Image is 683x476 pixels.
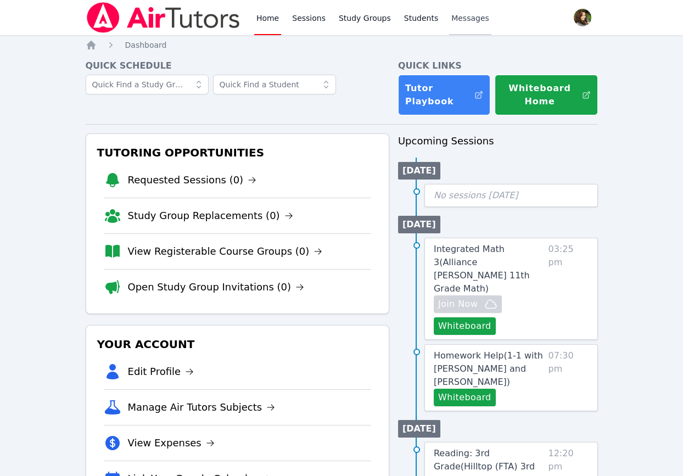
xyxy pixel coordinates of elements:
span: Integrated Math 3 ( Alliance [PERSON_NAME] 11th Grade Math ) [434,244,530,294]
span: 03:25 pm [548,243,588,335]
h3: Tutoring Opportunities [95,143,380,163]
h4: Quick Schedule [86,59,389,72]
a: View Registerable Course Groups (0) [128,244,323,259]
button: Whiteboard [434,317,496,335]
input: Quick Find a Student [213,75,336,94]
a: Study Group Replacements (0) [128,208,293,223]
button: Join Now [434,295,502,313]
button: Whiteboard Home [495,75,597,115]
h4: Quick Links [398,59,598,72]
a: Tutor Playbook [398,75,490,115]
span: Join Now [438,298,478,311]
a: Requested Sessions (0) [128,172,257,188]
span: Messages [451,13,489,24]
h3: Upcoming Sessions [398,133,598,149]
a: Open Study Group Invitations (0) [128,279,305,295]
a: Edit Profile [128,364,194,379]
span: Dashboard [125,41,167,49]
a: Dashboard [125,40,167,51]
a: Integrated Math 3(Alliance [PERSON_NAME] 11th Grade Math) [434,243,544,295]
nav: Breadcrumb [86,40,598,51]
a: Manage Air Tutors Subjects [128,400,276,415]
span: No sessions [DATE] [434,190,518,200]
h3: Your Account [95,334,380,354]
li: [DATE] [398,162,440,180]
button: Whiteboard [434,389,496,406]
li: [DATE] [398,216,440,233]
input: Quick Find a Study Group [86,75,209,94]
span: 07:30 pm [548,349,588,406]
span: Homework Help ( 1-1 with [PERSON_NAME] and [PERSON_NAME] ) [434,350,543,387]
li: [DATE] [398,420,440,438]
img: Air Tutors [86,2,241,33]
a: View Expenses [128,435,215,451]
a: Homework Help(1-1 with [PERSON_NAME] and [PERSON_NAME]) [434,349,544,389]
